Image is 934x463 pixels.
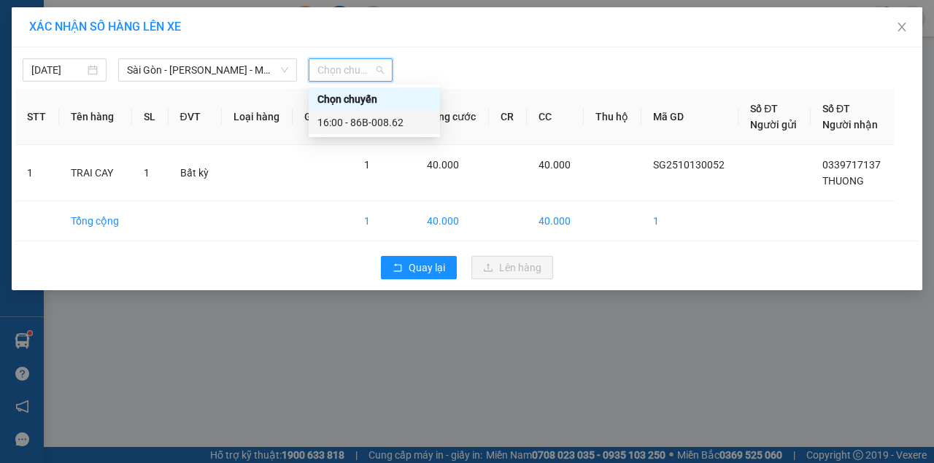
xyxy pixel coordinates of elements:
span: Chọn chuyến [317,59,384,81]
span: 0339717137 [822,159,881,171]
span: THUONG [822,175,864,187]
td: Tổng cộng [59,201,133,241]
span: SG2510130052 [653,159,725,171]
th: STT [15,89,59,145]
td: Bất kỳ [169,145,222,201]
th: Loại hàng [222,89,293,145]
span: 1 [364,159,370,171]
span: 40.000 [427,159,459,171]
span: XÁC NHẬN SỐ HÀNG LÊN XE [29,20,181,34]
div: Chọn chuyến [317,91,431,107]
span: down [280,66,289,74]
th: SL [132,89,168,145]
button: rollbackQuay lại [381,256,457,279]
span: 1 [144,167,150,179]
td: 1 [641,201,739,241]
div: Chọn chuyến [309,87,440,111]
td: 1 [352,201,414,241]
span: Người nhận [822,119,878,131]
th: Mã GD [641,89,739,145]
button: uploadLên hàng [471,256,553,279]
span: close [896,21,908,33]
span: Người gửi [750,119,797,131]
span: 40.000 [539,159,571,171]
th: Thu hộ [584,89,641,145]
th: CC [527,89,584,145]
th: CR [489,89,526,145]
button: Close [881,7,922,48]
td: 40.000 [527,201,584,241]
td: TRAI CAY [59,145,133,201]
input: 13/10/2025 [31,62,85,78]
span: Sài Gòn - Phan Thiết - Mũi Né (CT Ông Đồn) [127,59,288,81]
th: Ghi chú [293,89,352,145]
span: Số ĐT [822,103,850,114]
th: Tên hàng [59,89,133,145]
th: Tổng cước [415,89,490,145]
span: rollback [393,262,403,274]
span: Số ĐT [750,103,778,114]
span: Quay lại [409,260,445,276]
div: 16:00 - 86B-008.62 [317,114,431,131]
th: ĐVT [169,89,222,145]
td: 1 [15,145,59,201]
td: 40.000 [415,201,490,241]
